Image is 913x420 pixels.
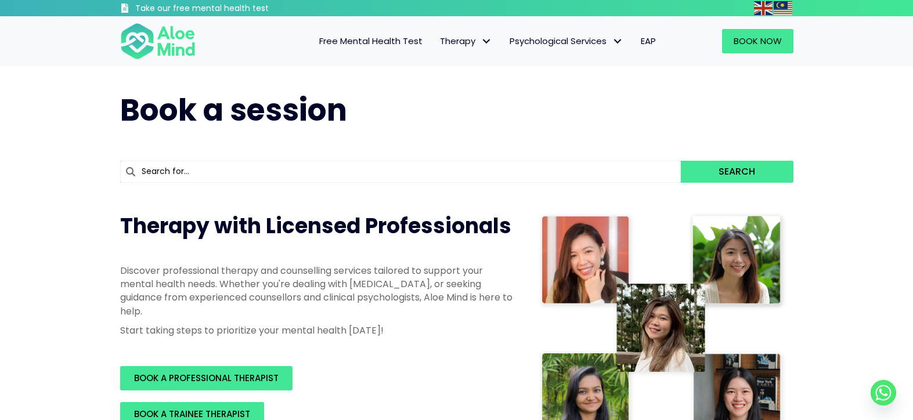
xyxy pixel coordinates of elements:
[871,380,896,405] a: Whatsapp
[609,33,626,50] span: Psychological Services: submenu
[501,29,632,53] a: Psychological ServicesPsychological Services: submenu
[754,1,774,15] a: English
[632,29,665,53] a: EAP
[120,211,511,241] span: Therapy with Licensed Professionals
[120,161,681,183] input: Search for...
[510,35,623,47] span: Psychological Services
[120,89,347,131] span: Book a session
[774,1,792,15] img: ms
[722,29,793,53] a: Book Now
[120,366,293,390] a: BOOK A PROFESSIONAL THERAPIST
[311,29,431,53] a: Free Mental Health Test
[431,29,501,53] a: TherapyTherapy: submenu
[120,324,515,337] p: Start taking steps to prioritize your mental health [DATE]!
[135,3,331,15] h3: Take our free mental health test
[211,29,665,53] nav: Menu
[134,408,250,420] span: BOOK A TRAINEE THERAPIST
[478,33,495,50] span: Therapy: submenu
[774,1,793,15] a: Malay
[120,264,515,318] p: Discover professional therapy and counselling services tailored to support your mental health nee...
[734,35,782,47] span: Book Now
[134,372,279,384] span: BOOK A PROFESSIONAL THERAPIST
[754,1,773,15] img: en
[681,161,793,183] button: Search
[440,35,492,47] span: Therapy
[120,3,331,16] a: Take our free mental health test
[319,35,423,47] span: Free Mental Health Test
[120,22,196,60] img: Aloe mind Logo
[641,35,656,47] span: EAP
